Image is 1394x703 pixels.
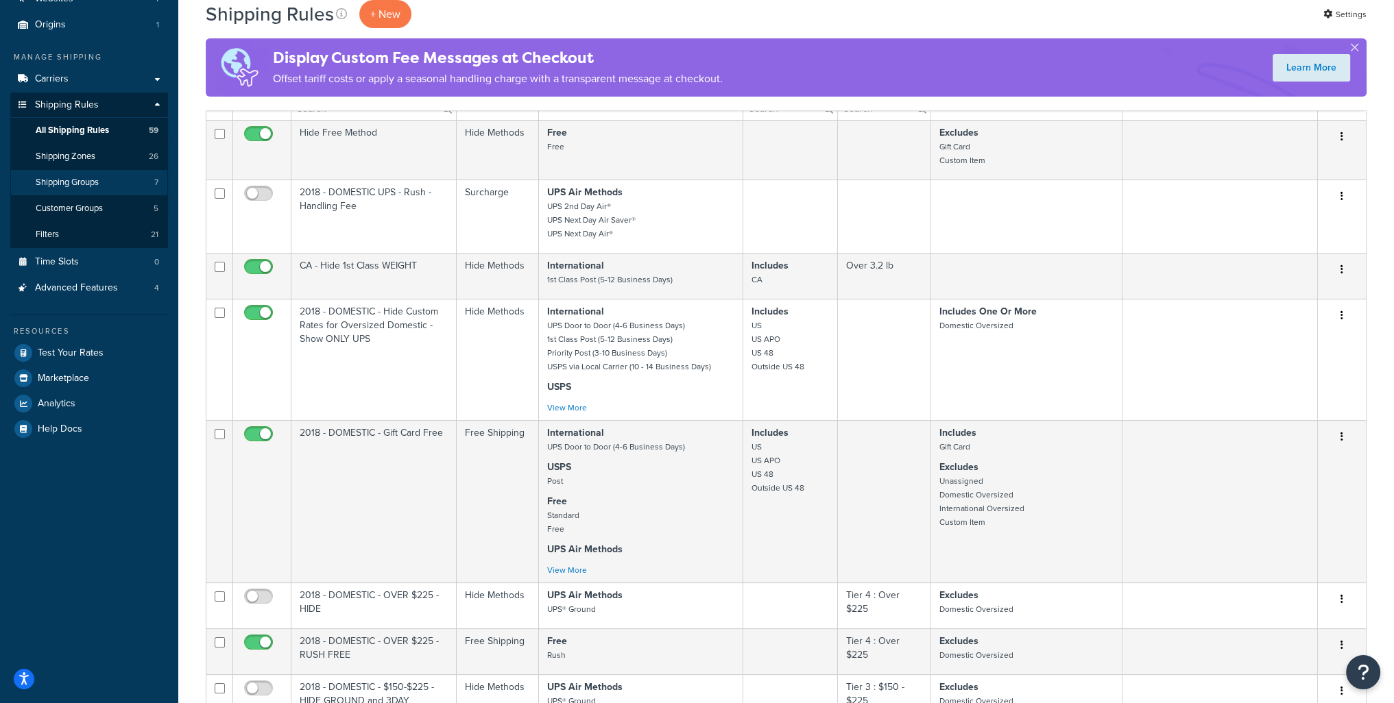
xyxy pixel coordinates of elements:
td: 2018 - DOMESTIC - Gift Card Free [291,420,457,582]
span: 59 [149,125,158,136]
span: 5 [154,203,158,214]
strong: International [547,258,604,273]
a: Time Slots 0 [10,249,168,275]
a: Settings [1323,5,1367,24]
small: UPS 2nd Day Air® UPS Next Day Air Saver® UPS Next Day Air® [547,200,636,240]
a: Advanced Features 4 [10,275,168,301]
span: Time Slots [35,256,79,268]
a: Shipping Zones 26 [10,144,168,169]
span: All Shipping Rules [36,125,109,136]
li: Shipping Groups [10,170,168,195]
span: 4 [154,282,159,294]
small: Free [547,140,564,153]
div: Resources [10,325,168,337]
li: Shipping Rules [10,92,168,249]
small: Domestic Oversized [939,319,1013,332]
td: Hide Free Method [291,120,457,180]
span: 0 [154,256,159,268]
strong: UPS Air Methods [547,185,623,199]
strong: Free [547,634,567,648]
span: 7 [154,177,158,188]
strong: Includes [752,258,789,273]
span: Carriers [35,73,69,85]
td: Free Shipping [457,420,539,582]
span: Shipping Rules [35,99,99,111]
td: Tier 4 : Over $225 [838,628,931,674]
small: UPS Door to Door (4-6 Business Days) [547,441,685,453]
small: Domestic Oversized [939,603,1013,615]
td: 2018 - DOMESTIC - OVER $225 - HIDE [291,582,457,628]
strong: International [547,425,604,440]
td: 2018 - DOMESTIC - Hide Custom Rates for Oversized Domestic - Show ONLY UPS [291,299,457,420]
span: 21 [151,229,158,241]
a: Analytics [10,391,168,416]
span: Marketplace [38,373,89,384]
strong: Excludes [939,588,978,602]
li: Customer Groups [10,196,168,221]
a: Test Your Rates [10,341,168,365]
small: Unassigned Domestic Oversized International Oversized Custom Item [939,475,1024,528]
span: Analytics [38,398,75,410]
strong: UPS Air Methods [547,588,623,602]
strong: Excludes [939,680,978,694]
a: View More [547,564,587,576]
li: Shipping Zones [10,144,168,169]
td: Over 3.2 lb [838,253,931,299]
a: Customer Groups 5 [10,196,168,221]
span: Customer Groups [36,203,103,214]
td: 2018 - DOMESTIC UPS - Rush - Handling Fee [291,180,457,253]
strong: Excludes [939,460,978,474]
img: duties-banner-06bc72dcb5fe05cb3f9472aba00be2ae8eb53ab6f0d8bb03d382ba314ac3c341.png [206,38,273,97]
span: Shipping Zones [36,151,95,162]
a: Filters 21 [10,222,168,247]
td: Free Shipping [457,628,539,674]
a: Marketplace [10,366,168,391]
strong: UPS Air Methods [547,680,623,694]
strong: Free [547,494,567,508]
td: Hide Methods [457,299,539,420]
small: Domestic Oversized [939,649,1013,661]
a: Carriers [10,66,168,92]
strong: Excludes [939,634,978,648]
div: Manage Shipping [10,51,168,63]
small: Gift Card [939,441,970,453]
span: Shipping Groups [36,177,99,188]
span: Advanced Features [35,282,118,294]
small: US US APO US 48 Outside US 48 [752,441,804,494]
li: Advanced Features [10,275,168,301]
td: 2018 - DOMESTIC - OVER $225 - RUSH FREE [291,628,457,674]
a: Help Docs [10,417,168,441]
td: Hide Methods [457,582,539,628]
a: Shipping Rules [10,92,168,118]
small: Standard Free [547,509,579,535]
strong: Free [547,125,567,140]
strong: Includes One Or More [939,304,1037,319]
span: 26 [149,151,158,162]
span: Origins [35,19,66,31]
td: CA - Hide 1st Class WEIGHT [291,253,457,299]
strong: UPS Air Methods [547,542,623,556]
strong: International [547,304,604,319]
td: Surcharge [457,180,539,253]
a: View More [547,402,587,414]
a: Origins 1 [10,12,168,38]
small: Gift Card Custom Item [939,140,985,166]
small: US US APO US 48 Outside US 48 [752,319,804,373]
h4: Display Custom Fee Messages at Checkout [273,47,723,69]
a: Learn More [1273,54,1350,82]
a: All Shipping Rules 59 [10,118,168,143]
strong: Includes [939,425,976,440]
span: 1 [156,19,159,31]
td: Hide Methods [457,120,539,180]
span: Filters [36,229,59,241]
small: CA [752,273,762,286]
span: Help Docs [38,423,82,435]
li: Time Slots [10,249,168,275]
strong: Excludes [939,125,978,140]
strong: USPS [547,380,571,394]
